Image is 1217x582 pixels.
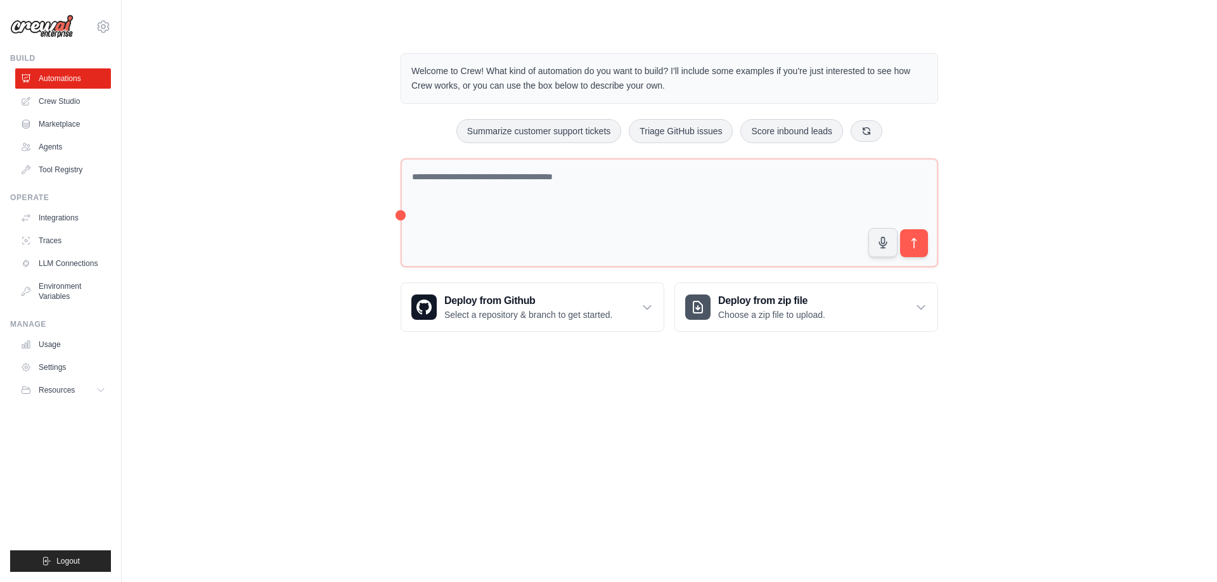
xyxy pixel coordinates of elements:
div: Build [10,53,111,63]
span: Resources [39,385,75,395]
p: Choose a zip file to upload. [718,308,825,321]
a: Automations [15,68,111,89]
button: Summarize customer support tickets [456,119,621,143]
h3: Deploy from Github [444,293,612,308]
button: Triage GitHub issues [629,119,733,143]
a: Integrations [15,208,111,228]
a: Settings [15,357,111,377]
span: Logout [56,556,80,566]
a: Tool Registry [15,160,111,180]
h3: Deploy from zip file [718,293,825,308]
img: Logo [10,15,74,39]
p: Welcome to Crew! What kind of automation do you want to build? I'll include some examples if you'... [411,64,927,93]
p: Select a repository & branch to get started. [444,308,612,321]
button: Score inbound leads [740,119,843,143]
button: Logout [10,550,111,572]
a: Agents [15,137,111,157]
a: LLM Connections [15,253,111,274]
button: Resources [15,380,111,400]
a: Environment Variables [15,276,111,307]
a: Crew Studio [15,91,111,111]
div: Manage [10,319,111,329]
a: Usage [15,334,111,355]
a: Marketplace [15,114,111,134]
div: Operate [10,193,111,203]
a: Traces [15,231,111,251]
